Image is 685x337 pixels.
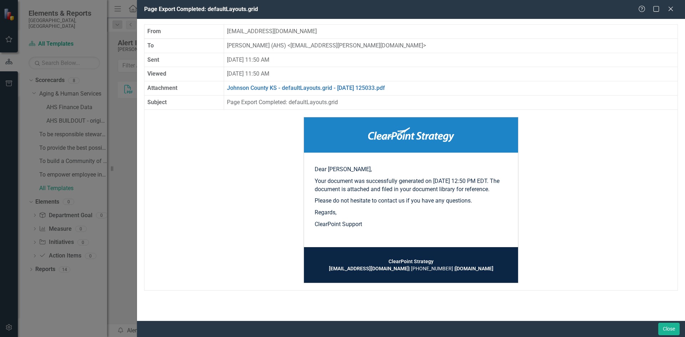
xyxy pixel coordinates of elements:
[315,209,507,217] p: Regards,
[368,127,454,142] img: ClearPoint Strategy
[144,81,224,96] th: Attachment
[315,197,507,205] p: Please do not hesitate to contact us if you have any questions.
[144,53,224,67] th: Sent
[315,220,507,229] p: ClearPoint Support
[315,177,507,194] p: Your document was successfully generated on [DATE] 12:50 PM EDT. The document is attached and fil...
[224,39,678,53] td: [PERSON_NAME] (AHS) [EMAIL_ADDRESS][PERSON_NAME][DOMAIN_NAME]
[144,39,224,53] th: To
[227,85,385,91] a: Johnson County KS - defaultLayouts.grid - [DATE] 125033.pdf
[144,96,224,110] th: Subject
[315,165,507,174] p: Dear [PERSON_NAME],
[455,266,493,271] a: [DOMAIN_NAME]
[658,323,680,335] button: Close
[144,67,224,81] th: Viewed
[224,67,678,81] td: [DATE] 11:50 AM
[224,24,678,39] td: [EMAIL_ADDRESS][DOMAIN_NAME]
[389,259,433,264] strong: ClearPoint Strategy
[144,6,258,12] span: Page Export Completed: defaultLayouts.grid
[329,266,409,271] a: [EMAIL_ADDRESS][DOMAIN_NAME]
[224,53,678,67] td: [DATE] 11:50 AM
[224,96,678,110] td: Page Export Completed: defaultLayouts.grid
[423,42,426,49] span: >
[288,42,290,49] span: <
[315,258,507,272] td: | [PHONE_NUMBER] |
[144,24,224,39] th: From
